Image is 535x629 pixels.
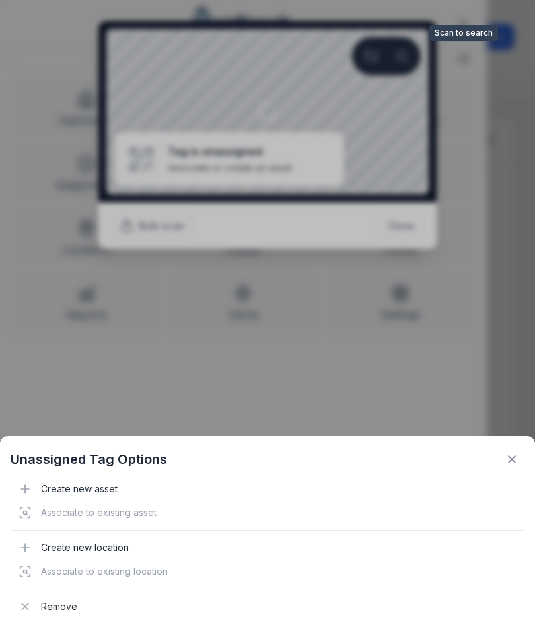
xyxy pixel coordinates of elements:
div: Associate to existing asset [11,501,524,525]
span: Scan to search [429,25,498,41]
div: Create new location [11,536,524,560]
div: Associate to existing location [11,560,524,583]
div: Create new asset [11,477,524,501]
strong: Unassigned Tag Options [11,450,167,468]
div: Remove [11,595,524,618]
